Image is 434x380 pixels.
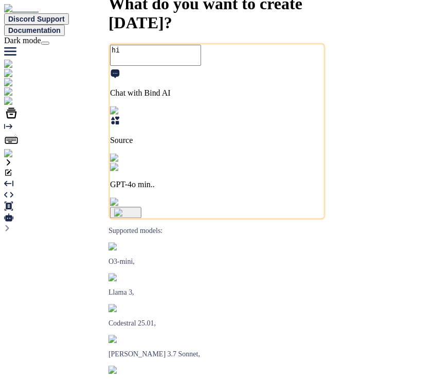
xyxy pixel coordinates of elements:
[4,60,26,69] img: chat
[114,209,137,217] img: icon
[109,258,325,266] p: O3-mini,
[110,180,324,190] p: GPT-4o min..
[110,45,201,66] textarea: hi
[109,243,136,251] img: GPT-4
[4,4,39,13] img: Bind AI
[109,320,325,328] p: Codestral 25.01,
[109,351,325,359] p: [PERSON_NAME] 3.7 Sonnet,
[109,227,325,236] p: Supported models:
[4,87,51,97] img: githubLight
[110,163,161,172] img: GPT-4o mini
[109,335,136,343] img: claude
[109,274,139,282] img: Llama2
[110,89,324,98] p: Chat with Bind AI
[109,304,148,313] img: Mistral-AI
[8,26,61,34] span: Documentation
[110,154,159,163] img: Pick Models
[110,136,324,146] p: Source
[4,36,41,45] span: Dark mode
[4,149,38,158] img: settings
[4,13,69,25] button: Discord Support
[110,198,154,207] img: attachment
[4,78,26,87] img: chat
[4,25,65,36] button: Documentation
[109,366,136,374] img: claude
[4,97,72,106] img: darkCloudIdeIcon
[8,15,65,23] span: Discord Support
[4,69,41,78] img: ai-studio
[109,289,325,297] p: Llama 3,
[110,106,153,116] img: Pick Tools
